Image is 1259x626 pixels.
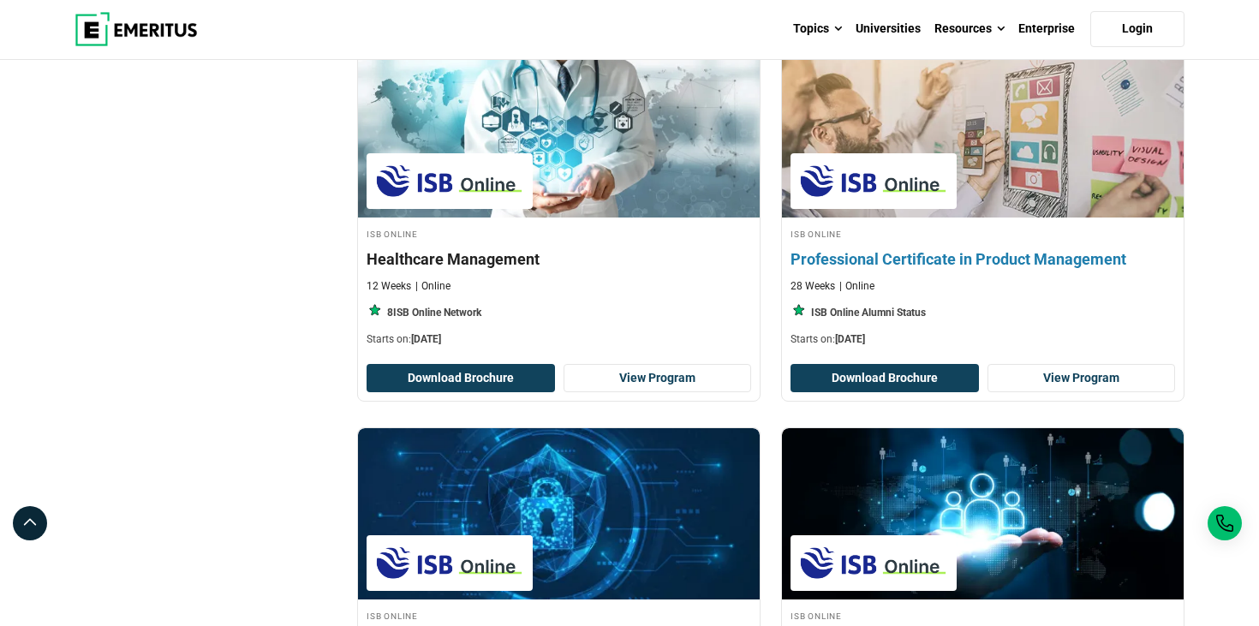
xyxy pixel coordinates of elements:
p: Starts on: [367,332,751,347]
a: View Program [564,364,752,393]
a: View Program [988,364,1176,393]
p: Online [839,279,874,294]
p: ISB Online Alumni Status [811,306,926,320]
button: Download Brochure [791,364,979,393]
p: 28 Weeks [791,279,835,294]
a: Login [1090,11,1184,47]
img: Transforming HR with Analytics and AI | Online Leadership Course [782,428,1184,599]
img: Cybersecurity for Leaders | Online Cybersecurity Course [358,428,760,599]
h4: Professional Certificate in Product Management [791,248,1175,270]
a: Healthcare Course by ISB Online - September 30, 2025 ISB Online ISB Online Healthcare Management ... [358,46,760,355]
span: [DATE] [835,333,865,345]
p: 8ISB Online Network [387,306,481,320]
p: Online [415,279,450,294]
img: ISB Online [799,162,948,200]
img: ISB Online [799,544,948,582]
img: Professional Certificate in Product Management | Online Project Management Course [762,38,1204,226]
h4: ISB Online [791,608,1175,623]
h4: ISB Online [791,226,1175,241]
p: Starts on: [791,332,1175,347]
button: Download Brochure [367,364,555,393]
h4: ISB Online [367,608,751,623]
h4: ISB Online [367,226,751,241]
img: ISB Online [375,162,524,200]
a: Project Management Course by ISB Online - September 30, 2025 ISB Online ISB Online Professional C... [782,46,1184,355]
h4: Healthcare Management [367,248,751,270]
p: 12 Weeks [367,279,411,294]
span: [DATE] [411,333,441,345]
img: Healthcare Management | Online Healthcare Course [358,46,760,218]
img: ISB Online [375,544,524,582]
